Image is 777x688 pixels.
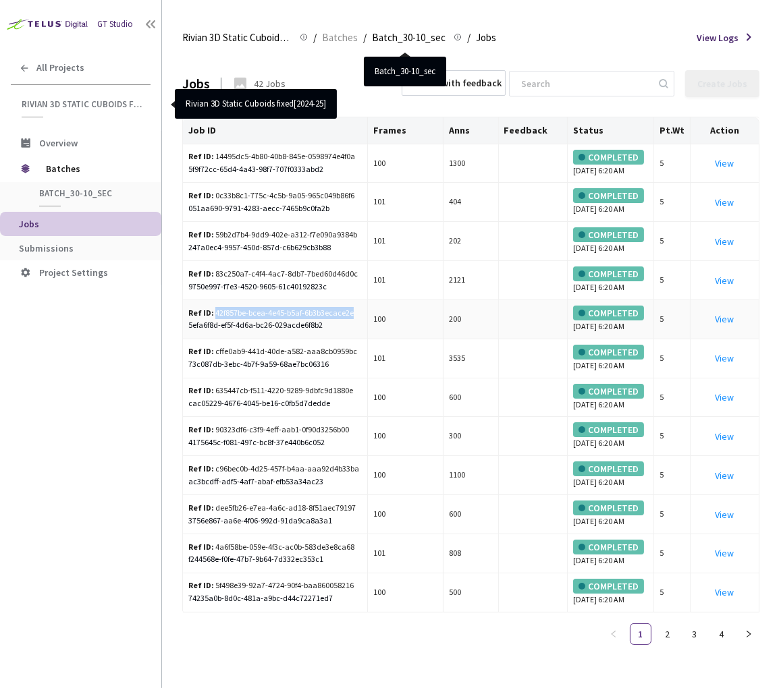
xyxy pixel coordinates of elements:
[188,503,214,513] b: Ref ID:
[654,222,691,261] td: 5
[654,144,691,183] td: 5
[19,242,74,254] span: Submissions
[573,579,648,606] div: [DATE] 6:20 AM
[368,573,444,612] td: 100
[716,509,734,521] a: View
[368,339,444,378] td: 101
[444,261,499,300] td: 2121
[22,98,142,110] span: Rivian 3D Static Cuboids fixed[2024-25]
[182,30,292,46] span: Rivian 3D Static Cuboids fixed[2024-25]
[188,463,359,476] div: c96bec0b-4d25-457f-b4aa-aaa92d4b33ba
[188,502,359,515] div: dee5fb26-e7ea-4a6c-ad18-8f51aec79197
[39,266,108,279] span: Project Settings
[654,117,691,144] th: Pt.Wt
[684,623,705,645] li: 3
[711,623,732,645] li: 4
[738,623,759,645] button: right
[573,579,644,594] div: COMPLETED
[654,261,691,300] td: 5
[630,623,651,645] li: 1
[188,163,362,176] div: 5f9f72cc-65d4-4a43-98f7-707f0333abd2
[716,547,734,559] a: View
[603,623,624,645] li: Previous Page
[444,534,499,573] td: 808
[188,397,362,410] div: cac05229-4676-4045-be16-c0fb5d7dedde
[573,266,644,281] div: COMPLETED
[188,463,214,474] b: Ref ID:
[603,623,624,645] button: left
[444,417,499,456] td: 300
[573,227,648,255] div: [DATE] 6:20 AM
[499,117,568,144] th: Feedback
[654,378,691,418] td: 5
[188,424,214,434] b: Ref ID:
[573,422,648,450] div: [DATE] 6:20 AM
[573,188,648,216] div: [DATE] 6:20 AM
[657,623,678,645] li: 2
[188,385,214,395] b: Ref ID:
[716,196,734,208] a: View
[573,500,644,515] div: COMPLETED
[188,580,214,590] b: Ref ID:
[254,76,286,91] div: 42 Jobs
[716,391,734,403] a: View
[39,137,78,149] span: Overview
[372,30,446,46] span: Batch_30-10_sec
[188,268,214,279] b: Ref ID:
[573,150,644,165] div: COMPLETED
[419,76,502,90] div: Jobs with feedback
[368,222,444,261] td: 101
[716,430,734,442] a: View
[188,190,214,200] b: Ref ID:
[188,319,362,332] div: 5efa6f8d-ef5f-4d6a-bc26-029acde6f8b2
[188,515,362,527] div: 3756e867-aa6e-4f06-992d-91da9ca8a3a1
[712,624,732,644] a: 4
[97,18,133,31] div: GT Studio
[444,495,499,534] td: 600
[363,30,367,46] li: /
[368,117,444,144] th: Frames
[188,384,359,397] div: 635447cb-f511-4220-9289-9dbfc9d1880e
[654,573,691,612] td: 5
[716,235,734,248] a: View
[188,579,359,592] div: 5f498e39-92a7-4724-90f4-baa860058216
[368,261,444,300] td: 101
[313,30,317,46] li: /
[631,624,651,644] a: 1
[36,62,84,74] span: All Projects
[573,188,644,203] div: COMPLETED
[368,495,444,534] td: 100
[444,183,499,222] td: 404
[188,436,362,449] div: 4175645c-f081-497c-bc8f-37e440b6c052
[573,461,648,489] div: [DATE] 6:20 AM
[658,624,678,644] a: 2
[654,339,691,378] td: 5
[745,630,753,638] span: right
[188,229,214,239] b: Ref ID:
[573,384,644,399] div: COMPLETED
[368,417,444,456] td: 100
[444,222,499,261] td: 202
[654,183,691,222] td: 5
[444,117,499,144] th: Anns
[573,461,644,476] div: COMPLETED
[716,469,734,482] a: View
[654,300,691,339] td: 5
[444,378,499,418] td: 600
[654,417,691,456] td: 5
[716,586,734,598] a: View
[188,424,359,436] div: 90323df6-c3f9-4eff-aab1-0f90d3256b00
[322,30,358,46] span: Batches
[573,227,644,242] div: COMPLETED
[368,183,444,222] td: 101
[188,358,362,371] div: 73c087db-3ebc-4b7f-9a59-68ae7bc06316
[476,30,496,46] span: Jobs
[188,541,359,554] div: 4a6f58be-059e-4f3c-ac0b-583de3e8ca68
[368,300,444,339] td: 100
[573,306,644,320] div: COMPLETED
[716,157,734,169] a: View
[444,144,499,183] td: 1300
[368,144,444,183] td: 100
[444,300,499,339] td: 200
[610,630,618,638] span: left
